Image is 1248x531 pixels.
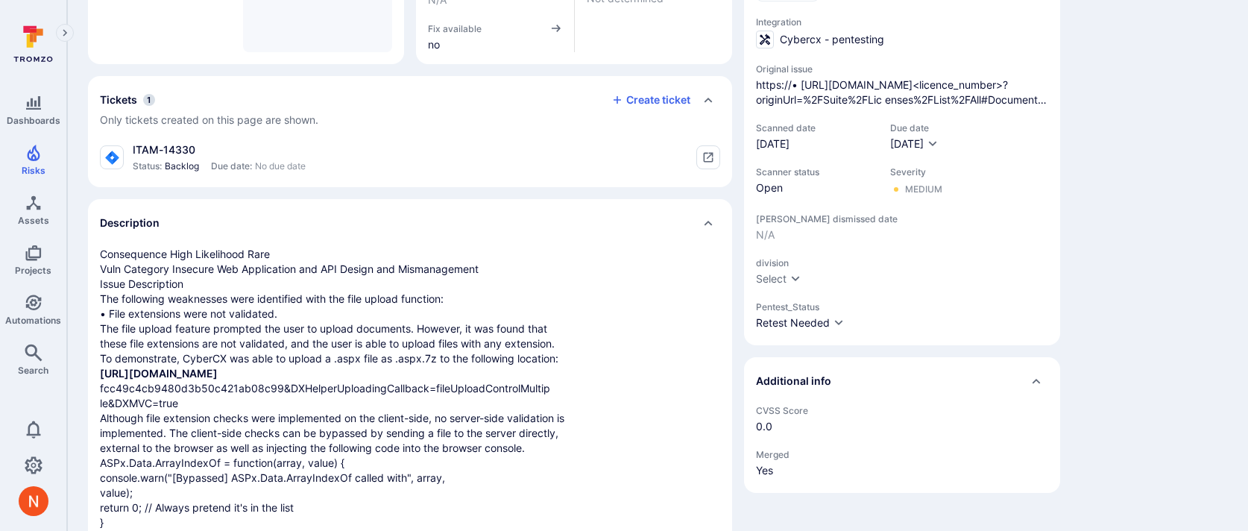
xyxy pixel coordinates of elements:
button: Select [756,271,801,286]
section: tickets card [88,76,732,187]
span: Yes [756,463,1048,478]
button: Retest Needed [756,315,845,330]
h2: Tickets [100,92,137,107]
span: Cybercx - pentesting [780,32,884,47]
span: division [756,257,1048,268]
span: CVSS Score [756,405,1048,416]
span: Scanner status [756,166,875,177]
span: [PERSON_NAME] dismissed date [756,213,1048,224]
span: Open [756,180,875,195]
a: [URL][DOMAIN_NAME] [100,367,218,380]
span: Scanned date [756,122,875,133]
span: Due date [890,122,939,133]
span: 1 [143,94,155,106]
span: Severity [890,166,942,177]
h2: Additional info [756,374,831,389]
button: Create ticket [611,93,690,107]
div: Neeren Patki [19,486,48,516]
button: Expand navigation menu [56,24,74,42]
span: Pentest_Status [756,301,1048,312]
span: [DATE] [890,137,924,150]
span: Automations [5,315,61,326]
div: Retest Needed [756,315,830,330]
div: Collapse description [88,199,732,247]
span: Assets [18,215,49,226]
span: Merged [756,449,1048,460]
span: no [428,37,562,52]
span: Due date: [211,160,252,172]
span: Risks [22,165,45,176]
div: Collapse [744,357,1060,405]
section: additional info card [744,357,1060,493]
span: Dashboards [7,115,60,126]
div: Due date field [890,122,939,151]
i: Expand navigation menu [60,27,70,40]
span: Search [18,365,48,376]
div: Collapse [88,76,732,139]
span: Backlog [165,160,199,172]
span: [DATE] [756,136,875,151]
div: Select [756,271,787,286]
div: ITAM-14330 [133,142,306,157]
span: No due date [255,160,306,172]
span: N/A [756,227,1048,242]
span: Integration [756,16,1048,28]
span: 0.0 [756,419,1048,434]
span: Status: [133,160,162,172]
a: https://• [URL][DOMAIN_NAME]<licence_number>?originUrl=%2FSuite%2FLic enses%2FList%2FAll#Document... [756,78,1048,107]
h2: Description [100,216,160,230]
span: Fix available [428,23,482,34]
span: Projects [15,265,51,276]
button: [DATE] [890,136,939,151]
div: Medium [905,183,942,195]
span: Only tickets created on this page are shown. [100,113,318,126]
span: Original issue [756,63,1048,75]
img: ACg8ocIprwjrgDQnDsNSk9Ghn5p5-B8DpAKWoJ5Gi9syOE4K59tr4Q=s96-c [19,486,48,516]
